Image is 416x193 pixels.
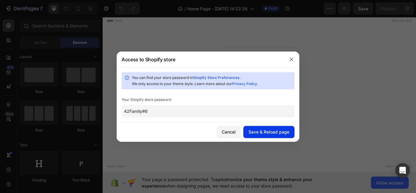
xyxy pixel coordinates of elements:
div: Your Shopify store password [122,97,294,103]
div: Cancel [222,129,236,135]
button: Save & Reload page [243,126,294,138]
input: Enter password [122,105,294,117]
button: Add elements [184,106,227,118]
div: Start with Generating from URL or image [142,140,224,145]
div: Open Intercom Messenger [395,163,410,178]
div: Access to Shopify store [122,56,175,63]
button: Add sections [139,106,180,118]
div: Start with Sections from sidebar [146,94,220,101]
div: Save & Reload page [249,129,289,135]
div: You can find your store password in . We only access to your theme style. Learn more about our . [132,75,292,87]
button: Cancel [217,126,241,138]
a: Privacy Policy [232,81,257,86]
a: Shopify Store Preferences [193,75,240,80]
